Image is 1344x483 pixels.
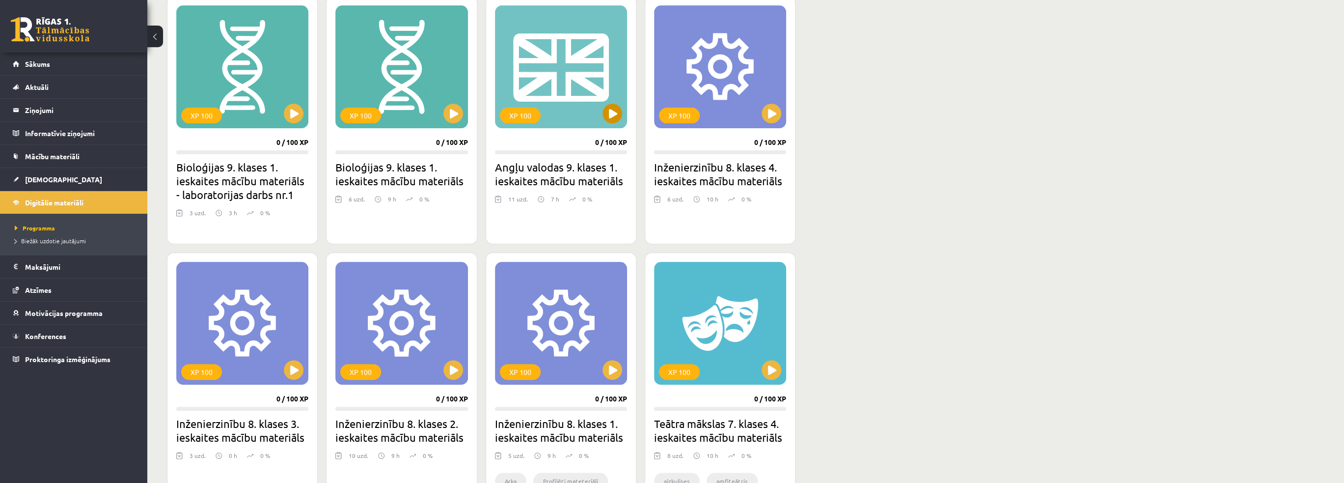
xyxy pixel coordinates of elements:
p: 0 % [582,195,592,203]
span: Mācību materiāli [25,152,80,161]
span: Atzīmes [25,285,52,294]
a: Programma [15,224,137,232]
span: Sākums [25,59,50,68]
a: [DEMOGRAPHIC_DATA] [13,168,135,191]
a: Motivācijas programma [13,302,135,324]
span: Biežāk uzdotie jautājumi [15,237,86,245]
p: 10 h [707,195,718,203]
p: 3 h [229,208,237,217]
a: Rīgas 1. Tālmācības vidusskola [11,17,89,42]
div: 5 uzd. [508,451,524,466]
span: Digitālie materiāli [25,198,83,207]
p: 0 % [741,451,751,460]
div: XP 100 [659,364,700,380]
p: 7 h [551,195,559,203]
a: Sākums [13,53,135,75]
p: 9 h [388,195,396,203]
div: XP 100 [500,108,541,123]
div: 10 uzd. [349,451,368,466]
div: 11 uzd. [508,195,528,209]
legend: Ziņojumi [25,99,135,121]
p: 0 h [229,451,237,460]
div: 6 uzd. [667,195,684,209]
h2: Inženierzinību 8. klases 3. ieskaites mācību materiāls [176,417,308,444]
a: Aktuāli [13,76,135,98]
span: [DEMOGRAPHIC_DATA] [25,175,102,184]
h2: Teātra mākslas 7. klases 4. ieskaites mācību materiāls [654,417,786,444]
legend: Informatīvie ziņojumi [25,122,135,144]
h2: Bioloģijas 9. klases 1. ieskaites mācību materiāls [335,160,467,188]
span: Motivācijas programma [25,309,103,317]
div: XP 100 [181,364,222,380]
h2: Inženierzinību 8. klases 4. ieskaites mācību materiāls [654,160,786,188]
p: 10 h [707,451,718,460]
div: XP 100 [659,108,700,123]
h2: Inženierzinību 8. klases 1. ieskaites mācību materiāls [495,417,627,444]
a: Proktoringa izmēģinājums [13,348,135,370]
div: XP 100 [340,108,381,123]
div: XP 100 [181,108,222,123]
p: 0 % [419,195,429,203]
span: Proktoringa izmēģinājums [25,355,110,364]
span: Aktuāli [25,83,49,91]
div: 6 uzd. [349,195,365,209]
div: XP 100 [340,364,381,380]
span: Konferences [25,332,66,341]
p: 0 % [579,451,589,460]
a: Atzīmes [13,279,135,301]
div: 3 uzd. [190,451,206,466]
a: Maksājumi [13,256,135,278]
a: Biežāk uzdotie jautājumi [15,236,137,245]
p: 9 h [548,451,556,460]
div: 8 uzd. [667,451,684,466]
h2: Inženierzinību 8. klases 2. ieskaites mācību materiāls [335,417,467,444]
div: 3 uzd. [190,208,206,223]
a: Konferences [13,325,135,347]
h2: Angļu valodas 9. klases 1. ieskaites mācību materiāls [495,160,627,188]
h2: Bioloģijas 9. klases 1. ieskaites mācību materiāls - laboratorijas darbs nr.1 [176,160,308,201]
p: 0 % [423,451,433,460]
legend: Maksājumi [25,256,135,278]
a: Digitālie materiāli [13,191,135,214]
p: 0 % [741,195,751,203]
span: Programma [15,224,55,232]
p: 0 % [260,451,270,460]
p: 0 % [260,208,270,217]
a: Mācību materiāli [13,145,135,168]
a: Ziņojumi [13,99,135,121]
p: 9 h [391,451,400,460]
div: XP 100 [500,364,541,380]
a: Informatīvie ziņojumi [13,122,135,144]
